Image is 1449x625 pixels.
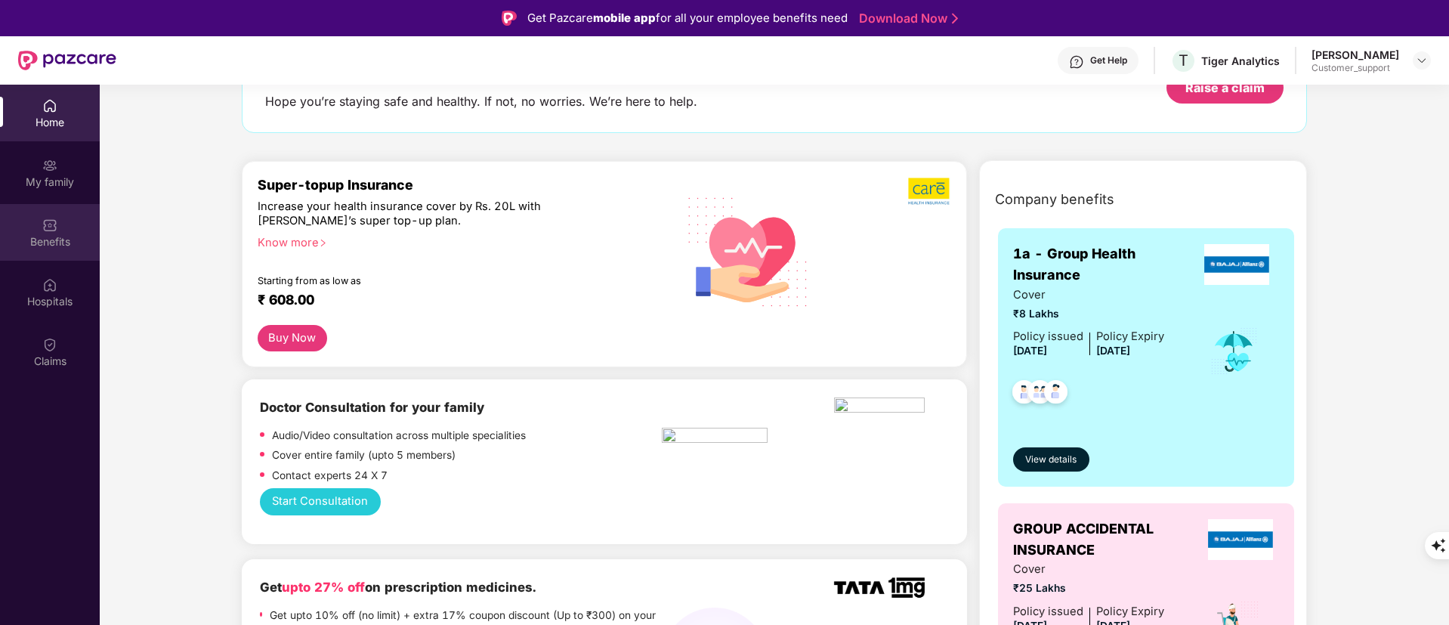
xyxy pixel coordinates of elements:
span: T [1179,51,1188,70]
img: svg+xml;base64,PHN2ZyBpZD0iQ2xhaW0iIHhtbG5zPSJodHRwOi8vd3d3LnczLm9yZy8yMDAwL3N2ZyIgd2lkdGg9IjIwIi... [42,337,57,352]
img: svg+xml;base64,PHN2ZyB4bWxucz0iaHR0cDovL3d3dy53My5vcmcvMjAwMC9zdmciIHdpZHRoPSI0OC45MTUiIGhlaWdodD... [1021,376,1058,413]
img: TATA_1mg_Logo.png [834,577,925,598]
img: b5dec4f62d2307b9de63beb79f102df3.png [908,177,951,206]
div: Starting from as low as [258,275,598,286]
img: svg+xml;base64,PHN2ZyB4bWxucz0iaHR0cDovL3d3dy53My5vcmcvMjAwMC9zdmciIHdpZHRoPSI0OC45NDMiIGhlaWdodD... [1006,376,1043,413]
img: svg+xml;base64,PHN2ZyBpZD0iSG9tZSIgeG1sbnM9Imh0dHA6Ly93d3cudzMub3JnLzIwMDAvc3ZnIiB3aWR0aD0iMjAiIG... [42,98,57,113]
div: [PERSON_NAME] [1312,48,1399,62]
span: GROUP ACCIDENTAL INSURANCE [1013,518,1202,562]
div: Policy Expiry [1096,603,1164,620]
img: svg+xml;base64,PHN2ZyB4bWxucz0iaHR0cDovL3d3dy53My5vcmcvMjAwMC9zdmciIHhtbG5zOnhsaW5rPSJodHRwOi8vd3... [676,178,820,324]
img: insurerLogo [1204,244,1269,285]
img: svg+xml;base64,PHN2ZyBpZD0iSG9zcGl0YWxzIiB4bWxucz0iaHR0cDovL3d3dy53My5vcmcvMjAwMC9zdmciIHdpZHRoPS... [42,277,57,292]
img: pngtree-physiotherapy-physiotherapist-rehab-disability-stretching-png-image_6063262.png [662,428,768,447]
img: svg+xml;base64,PHN2ZyBpZD0iSGVscC0zMngzMiIgeG1sbnM9Imh0dHA6Ly93d3cudzMub3JnLzIwMDAvc3ZnIiB3aWR0aD... [1069,54,1084,70]
button: View details [1013,447,1089,472]
img: svg+xml;base64,PHN2ZyB3aWR0aD0iMjAiIGhlaWdodD0iMjAiIHZpZXdCb3g9IjAgMCAyMCAyMCIgZmlsbD0ibm9uZSIgeG... [42,158,57,173]
span: 1a - Group Health Insurance [1013,243,1194,286]
span: upto 27% off [282,580,365,595]
div: Hope you’re staying safe and healthy. If not, no worries. We’re here to help. [265,94,697,110]
p: Audio/Video consultation across multiple specialities [272,428,526,444]
a: Download Now [859,11,953,26]
button: Start Consultation [260,488,381,516]
div: Policy Expiry [1096,328,1164,345]
img: Logo [502,11,517,26]
span: View details [1025,453,1077,467]
img: svg+xml;base64,PHN2ZyBpZD0iQmVuZWZpdHMiIHhtbG5zPSJodHRwOi8vd3d3LnczLm9yZy8yMDAwL3N2ZyIgd2lkdGg9Ij... [42,218,57,233]
span: right [319,239,327,247]
div: Get Pazcare for all your employee benefits need [527,9,848,27]
img: Stroke [952,11,958,26]
p: Cover entire family (upto 5 members) [272,447,456,464]
b: Doctor Consultation for your family [260,400,484,415]
b: Get on prescription medicines. [260,580,536,595]
span: Cover [1013,286,1164,304]
div: Get Help [1090,54,1127,67]
div: Increase your health insurance cover by Rs. 20L with [PERSON_NAME]’s super top-up plan. [258,200,597,229]
span: [DATE] [1096,345,1130,357]
div: Super-topup Insurance [258,177,663,193]
div: Tiger Analytics [1201,54,1280,68]
div: ₹ 608.00 [258,292,647,310]
img: physica%20-%20Edited.png [834,398,925,417]
span: ₹25 Lakhs [1013,580,1164,597]
div: Policy issued [1013,603,1083,620]
img: icon [1210,326,1259,376]
span: ₹8 Lakhs [1013,306,1164,323]
button: Buy Now [258,325,327,351]
div: Know more [258,236,653,246]
span: [DATE] [1013,345,1047,357]
div: Customer_support [1312,62,1399,74]
img: New Pazcare Logo [18,51,116,70]
div: Policy issued [1013,328,1083,345]
strong: mobile app [593,11,656,25]
img: svg+xml;base64,PHN2ZyBpZD0iRHJvcGRvd24tMzJ4MzIiIHhtbG5zPSJodHRwOi8vd3d3LnczLm9yZy8yMDAwL3N2ZyIgd2... [1416,54,1428,67]
p: Contact experts 24 X 7 [272,468,388,484]
img: svg+xml;base64,PHN2ZyB4bWxucz0iaHR0cDovL3d3dy53My5vcmcvMjAwMC9zdmciIHdpZHRoPSI0OC45NDMiIGhlaWdodD... [1037,376,1074,413]
img: insurerLogo [1208,519,1273,560]
span: Company benefits [995,189,1114,210]
span: Cover [1013,561,1164,578]
div: Raise a claim [1185,79,1265,96]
